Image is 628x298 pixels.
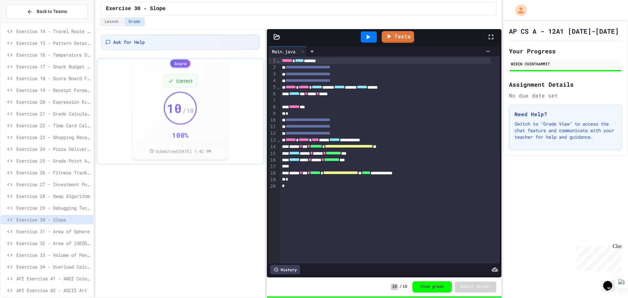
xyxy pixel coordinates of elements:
button: Grade [124,18,145,26]
div: 17 [269,164,277,170]
h1: AP CS A - 12A1 [DATE]-[DATE] [509,26,619,36]
span: Submitted [DATE] 1:42 PM [156,148,211,154]
div: 11 [269,124,277,130]
div: My Account [508,3,529,18]
a: Tests [382,31,414,43]
div: 8 [269,104,277,111]
h2: Your Progress [509,46,622,56]
span: Exercise 27 - Investment Portfolio Tracker [16,181,91,188]
div: Main.java [269,48,299,55]
span: Fold line [277,58,280,63]
div: 15 [269,150,277,157]
div: 1 [269,58,277,64]
h2: Assignment Details [509,80,622,89]
div: 16 [269,157,277,164]
span: Exercise 26 - Fitness Tracker Debugger [16,169,91,176]
button: Back to Teams [6,5,88,19]
span: Exercise 30 - Slope [16,216,91,223]
span: Exercise 23 - Shopping Receipt Builder [16,134,91,141]
span: Exercise 15 - Pattern Detective [16,40,91,46]
span: Exercise 19 - Receipt Formatter [16,87,91,94]
iframe: chat widget [574,243,621,271]
div: Main.java [269,46,307,56]
span: Exercise 30 - Slope [106,5,166,13]
span: API Exercise #2 - ASCII Art [16,287,91,294]
div: History [270,265,300,274]
div: WIRIN CHINTHAMMIT [511,61,620,67]
span: Exercise 18 - Score Board Fixer [16,75,91,82]
span: / [399,284,402,289]
span: Correct [176,78,192,84]
span: API Exercise #1 - ANSI Colors [16,275,91,282]
span: Exercise 16 - Temperature Display Fix [16,51,91,58]
span: Exercise 21 - Grade Calculator Pro [16,110,91,117]
div: 19 [269,177,277,183]
span: Exercise 31 - Area of Sphere [16,228,91,235]
span: Exercise 14 - Travel Route Debugger [16,28,91,35]
button: View grade [412,281,452,292]
span: Exercise 34 - Overload Calculate Average [16,263,91,270]
div: 3 [269,71,277,78]
span: Exercise 20 - Expression Evaluator Fix [16,98,91,105]
div: 7 [269,97,277,104]
div: 13 [269,137,277,144]
span: / 10 [183,106,194,115]
iframe: chat widget [601,272,621,291]
div: 100 % [172,130,188,140]
span: 10 [391,284,398,290]
span: Fold line [277,137,280,143]
span: Back to Teams [37,8,67,15]
span: Ask for Help [113,39,145,45]
div: 10 [269,117,277,124]
div: Chat with us now!Close [3,3,45,42]
span: Exercise 29 - Debugging Techniques [16,204,91,211]
div: 2 [269,64,277,71]
span: Exercise 32 - Area of [GEOGRAPHIC_DATA] [16,240,91,247]
div: 9 [269,111,277,117]
span: Submit Answer [460,284,491,289]
span: Exercise 24 - Pizza Delivery Calculator [16,146,91,152]
div: 14 [269,144,277,150]
div: 12 [269,130,277,137]
div: 5 [269,84,277,91]
span: Exercise 33 - Volume of Pentagon Prism [16,252,91,258]
button: Submit Answer [455,282,496,292]
span: Exercise 25 - Grade Point Average [16,157,91,164]
button: Lesson [100,18,123,26]
span: Fold line [277,85,280,90]
h3: Need Help? [515,110,617,118]
span: 10 [166,101,182,115]
span: Exercise 17 - Snack Budget Tracker [16,63,91,70]
div: 18 [269,170,277,177]
div: 20 [269,183,277,190]
div: 4 [269,78,277,84]
div: 6 [269,91,277,97]
span: 10 [403,284,407,289]
div: Score [170,59,190,67]
span: Exercise 22 - Time Card Calculator [16,122,91,129]
div: No due date set [509,92,622,99]
p: Switch to "Grade View" to access the chat feature and communicate with your teacher for help and ... [515,121,617,140]
span: Exercise 28 - Swap Algorithm [16,193,91,200]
